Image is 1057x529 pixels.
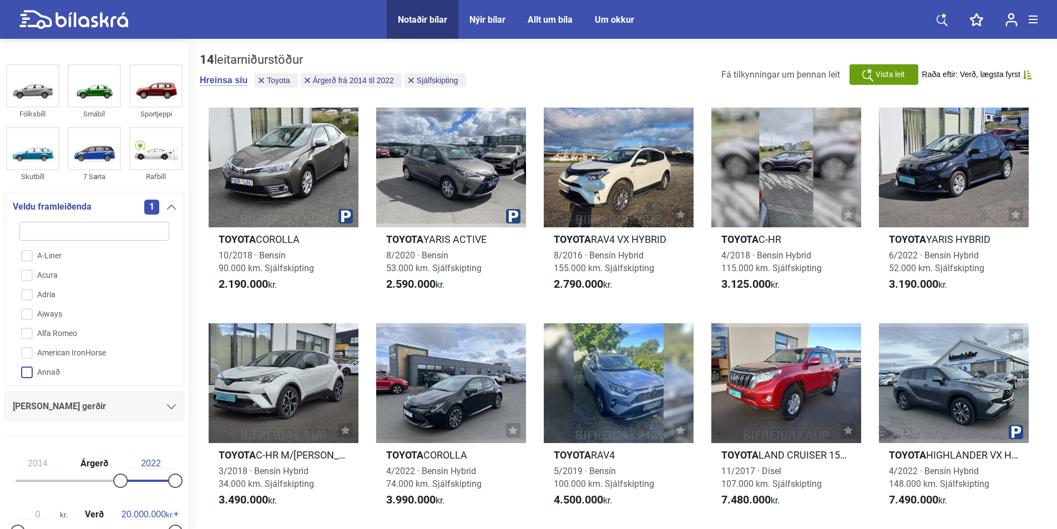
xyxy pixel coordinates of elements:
b: 3.990.000 [386,493,436,506]
span: 4/2022 · Bensín Hybrid 148.000 km. Sjálfskipting [889,466,989,489]
span: 5/2019 · Bensín 100.000 km. Sjálfskipting [554,466,654,489]
span: kr. [386,494,444,507]
img: parking.png [338,209,353,223]
button: Árgerð frá 2014 til 2022 [301,73,402,88]
span: [PERSON_NAME] gerðir [13,399,106,414]
span: kr. [889,494,947,507]
a: ToyotaC-HR4/2018 · Bensín Hybrid115.000 km. Sjálfskipting3.125.000kr. [711,108,861,301]
span: Vista leit [876,69,905,80]
button: Raða eftir: Verð, lægsta fyrst [922,70,1032,79]
span: kr. [219,278,277,291]
a: ToyotaRAV45/2019 · Bensín100.000 km. Sjálfskipting4.500.000kr. [544,323,694,517]
span: kr. [721,494,780,507]
a: ToyotaRAV4 VX HYBRID8/2016 · Bensín Hybrid155.000 km. Sjálfskipting2.790.000kr. [544,108,694,301]
h2: HIGHLANDER VX HYBRID AWD [879,449,1029,461]
a: ToyotaCOROLLA4/2022 · Bensín Hybrid74.000 km. Sjálfskipting3.990.000kr. [376,323,526,517]
h2: LAND CRUISER 150 GX [711,449,861,461]
b: 3.190.000 [889,277,938,291]
h2: RAV4 [544,449,694,461]
b: 4.500.000 [554,493,603,506]
b: 3.490.000 [219,493,268,506]
a: ToyotaHIGHLANDER VX HYBRID AWD4/2022 · Bensín Hybrid148.000 km. Sjálfskipting7.490.000kr. [879,323,1029,517]
div: Fólksbíll [6,108,59,120]
span: 10/2018 · Bensín 90.000 km. Sjálfskipting [219,250,314,273]
span: Raða eftir: Verð, lægsta fyrst [922,70,1020,79]
b: 2.190.000 [219,277,268,291]
b: 2.590.000 [386,277,436,291]
span: Árgerð frá 2014 til 2022 [313,77,394,84]
b: Toyota [554,233,591,245]
span: kr. [219,494,277,507]
span: 3/2018 · Bensín Hybrid 34.000 km. Sjálfskipting [219,466,314,489]
span: Verð [82,510,107,519]
a: ToyotaC-HR M/[PERSON_NAME]3/2018 · Bensín Hybrid34.000 km. Sjálfskipting3.490.000kr. [209,323,358,517]
a: Allt um bíla [528,14,573,25]
b: Toyota [386,449,423,461]
b: Toyota [721,449,758,461]
a: ToyotaYARIS ACTIVE8/2020 · Bensín53.000 km. Sjálfskipting2.590.000kr. [376,108,526,301]
span: 4/2022 · Bensín Hybrid 74.000 km. Sjálfskipting [386,466,482,489]
b: Toyota [386,233,423,245]
div: Sportjeppi [129,108,183,120]
h2: C-HR [711,233,861,246]
span: kr. [386,278,444,291]
button: Toyota [255,73,297,88]
span: 8/2020 · Bensín 53.000 km. Sjálfskipting [386,250,482,273]
b: Toyota [889,233,926,245]
img: user-login.svg [1005,13,1018,27]
div: 7 Sæta [68,170,121,183]
span: Fá tilkynningar um þennan leit [721,69,840,80]
div: leitarniðurstöður [200,53,469,67]
b: 2.790.000 [554,277,603,291]
span: 4/2018 · Bensín Hybrid 115.000 km. Sjálfskipting [721,250,822,273]
span: Sjálfskipting [417,77,458,84]
span: kr. [889,278,947,291]
b: 3.125.000 [721,277,771,291]
div: Skutbíll [6,170,59,183]
h2: COROLLA [209,233,358,246]
a: Um okkur [595,14,634,25]
h2: RAV4 VX HYBRID [544,233,694,246]
span: Árgerð [78,459,111,468]
b: Toyota [219,449,256,461]
h2: YARIS HYBRID [879,233,1029,246]
b: Toyota [219,233,256,245]
a: ToyotaCOROLLA10/2018 · Bensín90.000 km. Sjálfskipting2.190.000kr. [209,108,358,301]
span: kr. [554,278,612,291]
button: Hreinsa síu [200,75,247,86]
a: ToyotaYARIS HYBRID6/2022 · Bensín Hybrid52.000 km. Sjálfskipting3.190.000kr. [879,108,1029,301]
b: Toyota [721,233,758,245]
div: Rafbíll [129,170,183,183]
button: Sjálfskipting [404,73,466,88]
span: Veldu framleiðenda [13,199,92,215]
a: Notaðir bílar [398,14,447,25]
span: Toyota [267,77,290,84]
span: kr. [122,510,173,520]
span: 1 [144,200,159,215]
b: 7.480.000 [721,493,771,506]
img: parking.png [1009,425,1023,439]
span: 11/2017 · Dísel 107.000 km. Sjálfskipting [721,466,822,489]
b: Toyota [554,449,591,461]
span: kr. [16,510,67,520]
span: 8/2016 · Bensín Hybrid 155.000 km. Sjálfskipting [554,250,654,273]
h2: YARIS ACTIVE [376,233,526,246]
span: kr. [721,278,780,291]
span: 6/2022 · Bensín Hybrid 52.000 km. Sjálfskipting [889,250,984,273]
img: parking.png [506,209,520,223]
h2: COROLLA [376,449,526,461]
span: kr. [554,494,612,507]
b: 14 [200,53,214,67]
div: Smábíl [68,108,121,120]
h2: C-HR M/[PERSON_NAME] [209,449,358,461]
b: Toyota [889,449,926,461]
a: ToyotaLAND CRUISER 150 GX11/2017 · Dísel107.000 km. Sjálfskipting7.480.000kr. [711,323,861,517]
b: 7.490.000 [889,493,938,506]
a: Nýir bílar [469,14,505,25]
